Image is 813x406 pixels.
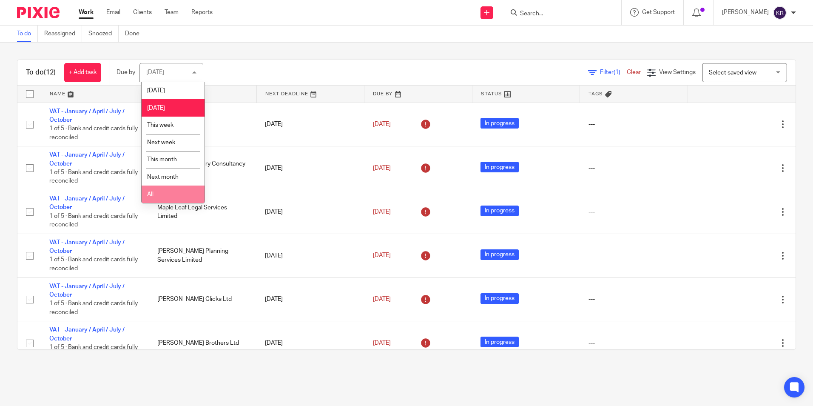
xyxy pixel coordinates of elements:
div: --- [588,252,679,260]
span: In progress [480,118,519,129]
a: Work [79,8,94,17]
div: --- [588,208,679,216]
a: VAT - January / April / July / October [49,240,125,254]
p: [PERSON_NAME] [722,8,769,17]
td: [PERSON_NAME] Brothers Ltd [149,321,257,365]
a: Reports [191,8,213,17]
a: VAT - January / April / July / October [49,196,125,210]
td: [PERSON_NAME] Planning Services Limited [149,234,257,277]
span: 1 of 5 · Bank and credit cards fully reconciled [49,169,138,184]
a: VAT - January / April / July / October [49,152,125,166]
span: In progress [480,206,519,216]
div: [DATE] [146,69,164,75]
span: [DATE] [373,209,391,215]
span: Next week [147,140,175,146]
a: Reassigned [44,26,82,42]
span: All [147,192,154,197]
td: [PERSON_NAME] Clicks Ltd [149,277,257,321]
span: 1 of 5 · Bank and credit cards fully reconciled [49,344,138,359]
td: [DATE] [256,190,364,234]
img: Pixie [17,7,60,18]
span: Get Support [642,9,675,15]
img: svg%3E [773,6,787,20]
a: + Add task [64,63,101,82]
a: Clear [627,69,641,75]
div: --- [588,339,679,347]
a: VAT - January / April / July / October [49,283,125,298]
td: [DATE] [256,103,364,146]
a: Done [125,26,146,42]
span: 1 of 5 · Bank and credit cards fully reconciled [49,213,138,228]
span: 1 of 5 · Bank and credit cards fully reconciled [49,301,138,316]
span: [DATE] [373,253,391,259]
a: Email [106,8,120,17]
input: Search [519,10,596,18]
td: [DATE] [256,234,364,277]
span: Next month [147,174,179,180]
span: Select saved view [709,70,756,76]
span: [DATE] [373,165,391,171]
a: Snoozed [88,26,119,42]
span: 1 of 5 · Bank and credit cards fully reconciled [49,257,138,272]
span: View Settings [659,69,696,75]
span: [DATE] [373,340,391,346]
span: (1) [614,69,620,75]
span: This week [147,122,173,128]
span: [DATE] [373,121,391,127]
a: VAT - January / April / July / October [49,109,125,123]
span: In progress [480,249,519,260]
div: --- [588,164,679,172]
a: To do [17,26,38,42]
span: This month [147,157,177,163]
span: Tags [588,91,603,96]
span: [DATE] [373,296,391,302]
td: [DATE] [256,146,364,190]
span: 1 of 5 · Bank and credit cards fully reconciled [49,126,138,140]
span: In progress [480,162,519,172]
a: Clients [133,8,152,17]
div: --- [588,120,679,129]
td: [DATE] [256,277,364,321]
p: Due by [117,68,135,77]
span: Filter [600,69,627,75]
div: --- [588,295,679,303]
td: [DATE] [256,321,364,365]
span: (12) [44,69,56,76]
span: [DATE] [147,105,165,111]
td: Maple Leaf Legal Services Limited [149,190,257,234]
a: VAT - January / April / July / October [49,327,125,341]
span: In progress [480,293,519,304]
a: Team [165,8,179,17]
h1: To do [26,68,56,77]
span: [DATE] [147,88,165,94]
span: In progress [480,337,519,347]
